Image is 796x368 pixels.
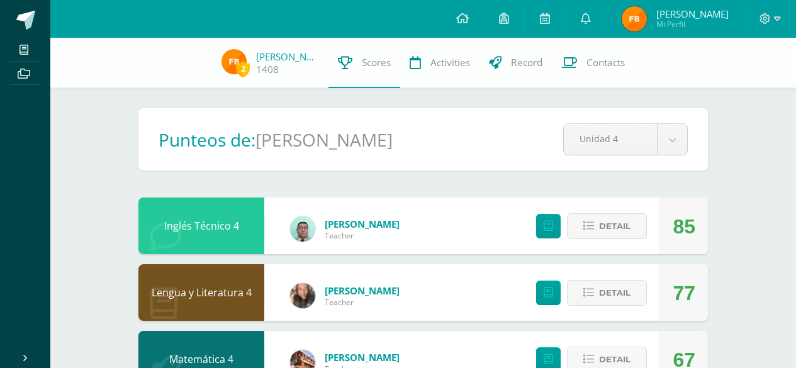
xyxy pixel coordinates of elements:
h1: [PERSON_NAME] [255,128,393,152]
a: [PERSON_NAME] [325,351,400,364]
a: [PERSON_NAME] [325,218,400,230]
span: Teacher [325,230,400,241]
span: Teacher [325,297,400,308]
span: Unidad 4 [580,124,641,153]
div: 85 [673,198,695,255]
a: [PERSON_NAME] [325,284,400,297]
span: Activities [430,56,470,69]
span: [PERSON_NAME] [656,8,729,20]
a: Scores [328,38,400,88]
div: Lengua y Literatura 4 [138,264,264,321]
span: Record [511,56,542,69]
img: 520120e10b64c771151f8bd1fbec6807.png [221,49,247,74]
span: Detail [599,215,631,238]
span: 2 [236,61,250,77]
span: Contacts [586,56,625,69]
a: Contacts [552,38,634,88]
img: d4d564538211de5578f7ad7a2fdd564e.png [290,216,315,242]
a: Activities [400,38,479,88]
button: Detail [567,280,647,306]
a: Record [479,38,552,88]
div: Inglés Técnico 4 [138,198,264,254]
span: Detail [599,281,631,304]
h1: Punteos de: [159,128,255,152]
span: Mi Perfil [656,19,729,30]
img: 520120e10b64c771151f8bd1fbec6807.png [622,6,647,31]
button: Detail [567,213,647,239]
img: 8286b9a544571e995a349c15127c7be6.png [290,283,315,308]
a: [PERSON_NAME] [256,50,319,63]
span: Scores [362,56,391,69]
a: 1408 [256,63,279,76]
div: 77 [673,265,695,321]
a: Unidad 4 [564,124,687,155]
